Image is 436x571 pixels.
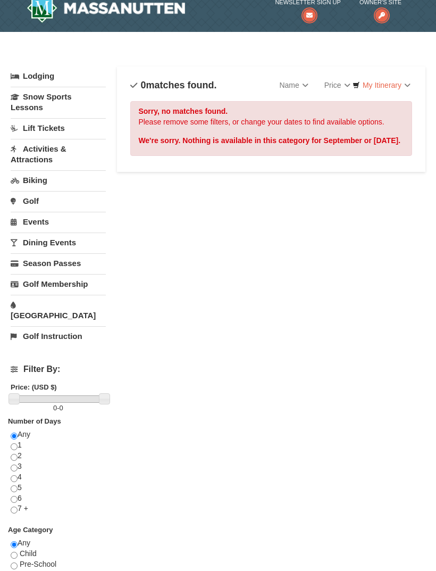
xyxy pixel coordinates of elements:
span: 0 [140,80,146,90]
a: Activities & Attractions [11,139,106,169]
strong: Price: (USD $) [11,383,57,391]
a: Season Passes [11,253,106,273]
a: Events [11,212,106,231]
span: Child [20,549,37,558]
a: My Itinerary [346,77,417,93]
a: Golf [11,191,106,211]
div: Please remove some filters, or change your dates to find available options. [130,101,412,156]
a: Name [271,75,316,96]
div: Any 1 2 3 4 5 6 7 + [11,429,106,525]
strong: Number of Days [8,417,61,425]
a: Biking [11,170,106,190]
a: Golf Membership [11,274,106,294]
div: We're sorry. Nothing is available in this category for September or [DATE]. [138,135,404,146]
strong: Age Category [8,526,53,534]
span: 0 [53,404,57,412]
span: Pre-School [20,560,56,568]
h4: matches found. [130,80,216,90]
strong: Sorry, no matches found. [138,107,228,115]
a: [GEOGRAPHIC_DATA] [11,295,106,325]
label: - [11,403,106,413]
h4: Filter By: [11,365,106,374]
span: 0 [60,404,63,412]
a: Snow Sports Lessons [11,87,106,117]
a: Lodging [11,67,106,86]
a: Golf Instruction [11,326,106,346]
a: Dining Events [11,233,106,252]
a: Price [316,75,358,96]
a: Lift Tickets [11,118,106,138]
